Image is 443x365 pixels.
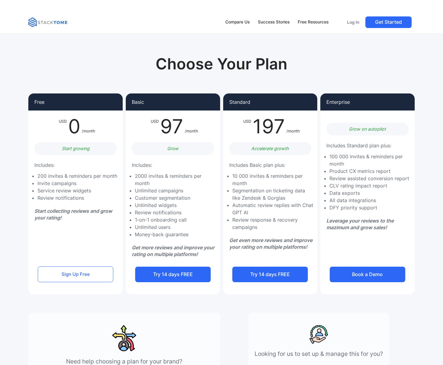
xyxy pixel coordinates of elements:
h1: Choose Your Plan [131,55,312,73]
li: 200 invites & reminders per month [37,172,117,180]
a: Book a Demo [330,267,405,282]
li: Review notifications [37,194,117,202]
li: Unlimited users [135,223,217,231]
li: Review response & recovery campaigns [232,216,315,231]
div: /month [287,117,300,136]
li: Automatic review replies with Chat GPT AI [232,202,315,216]
li: 10 000 invites & reminders per month [232,172,315,187]
em: Leverage your reviews to the mazimum and grow sales! [326,218,394,230]
p: Log In [347,19,359,25]
li: Unlimited widgets [135,202,217,209]
li: Unlimited campaigns [135,187,217,194]
a: Try 14 days FREE [232,267,308,282]
li: All data integrations [329,197,412,204]
p: Enterprise [326,100,350,104]
a: Get Started [365,16,412,28]
a: Sign Up Free [38,266,113,282]
div: /month [82,117,95,136]
div: 0 [67,117,82,136]
a: Try 14 days FREE [135,267,211,282]
li: Segmentation on ticketing data like Zendesk & Gorgias [232,187,315,202]
em: Accelerate growth [251,146,289,151]
em: Start growing [62,146,90,151]
li: Review assisted conversion report [329,175,412,182]
div: USD [59,117,67,136]
div: 97 [159,117,185,136]
div: USD [151,117,159,136]
li: CLV rating impact report [329,182,412,189]
div: Free Resources [298,19,329,26]
li: Service review widgets [37,187,117,194]
li: 2000 invites & reminders per month [135,172,217,187]
li: Review notifications [135,209,217,216]
em: Grow on autopilot [349,126,386,132]
p: Includes Standard plan plus: [326,142,391,150]
em: Get even more reviews and improve your rating on multiple platforms! [229,237,312,250]
li: Money-back guarantee [135,231,217,238]
p: Looking for us to set up & manage this for you? [255,350,383,358]
div: 197 [251,117,287,136]
li: Invite campaigns [37,180,117,187]
li: Customer segmentation [135,194,217,202]
p: Includes Basic plan plus: [229,161,285,169]
p: Standard [229,100,250,104]
li: Product CX metrics report [329,167,412,175]
a: Success Stories [255,16,293,29]
em: Get more reviews and improve your rating on multiple platforms! [132,244,214,257]
a: Compare Us [223,16,253,29]
div: /month [185,117,198,136]
li: 1-on-1 onboarding call [135,216,217,223]
p: Includes: [34,161,54,169]
a: Log In [343,16,363,28]
li: Data exports [329,189,412,197]
em: Start collecting reviews and grow your rating! [34,208,112,221]
p: Includes: [132,161,152,169]
div: Compare Us [225,19,250,26]
div: USD [243,117,251,136]
a: Free Resources [295,16,332,29]
li: 100 000 invites & reminders per month [329,153,412,167]
li: DFY priority support [329,204,412,211]
em: Grow [167,146,178,151]
div: Success Stories [258,19,290,26]
p: Free [34,100,44,104]
p: Basic [132,100,144,104]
